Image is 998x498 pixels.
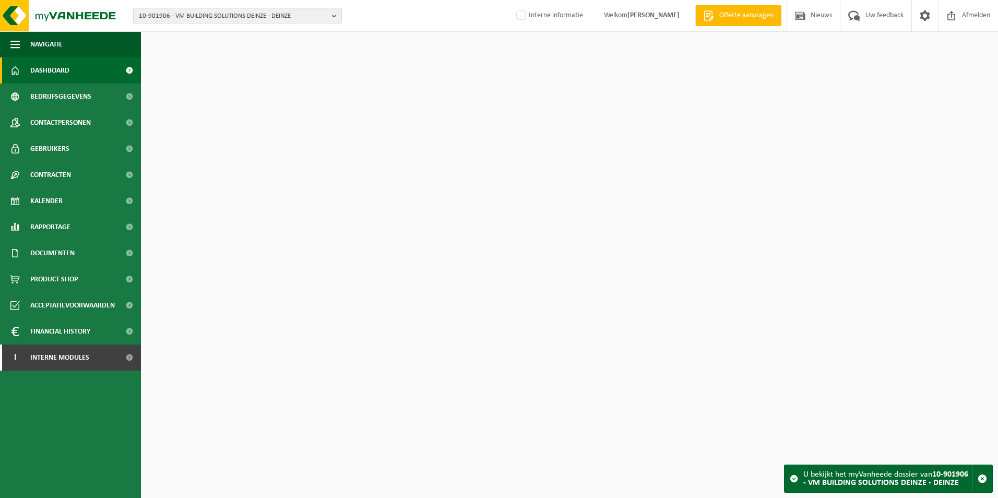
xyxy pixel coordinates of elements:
span: Product Shop [30,266,78,292]
span: Kalender [30,188,63,214]
span: Navigatie [30,31,63,57]
div: U bekijkt het myVanheede dossier van [803,465,972,492]
span: Interne modules [30,345,89,371]
a: Offerte aanvragen [695,5,781,26]
span: Financial History [30,318,90,345]
span: Gebruikers [30,136,69,162]
span: Offerte aanvragen [717,10,776,21]
strong: 10-901906 - VM BUILDING SOLUTIONS DEINZE - DEINZE [803,470,968,487]
label: Interne informatie [514,8,583,23]
span: Contactpersonen [30,110,91,136]
strong: [PERSON_NAME] [627,11,680,19]
span: Bedrijfsgegevens [30,84,91,110]
span: Dashboard [30,57,69,84]
span: Documenten [30,240,75,266]
span: Rapportage [30,214,70,240]
span: I [10,345,20,371]
span: 10-901906 - VM BUILDING SOLUTIONS DEINZE - DEINZE [139,8,328,24]
button: 10-901906 - VM BUILDING SOLUTIONS DEINZE - DEINZE [133,8,342,23]
span: Acceptatievoorwaarden [30,292,115,318]
span: Contracten [30,162,71,188]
